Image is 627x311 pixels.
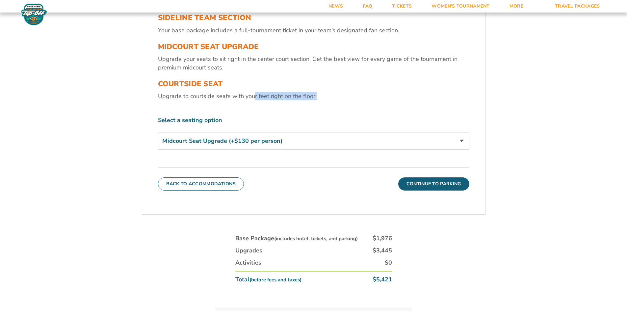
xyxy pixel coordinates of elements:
[158,42,469,51] h3: MIDCOURT SEAT UPGRADE
[235,246,262,255] div: Upgrades
[158,177,244,191] button: Back To Accommodations
[158,92,469,100] p: Upgrade to courtside seats with your feet right on the floor.
[373,234,392,243] div: $1,976
[373,275,392,284] div: $5,421
[385,259,392,267] div: $0
[20,3,48,26] img: Fort Myers Tip-Off
[235,259,261,267] div: Activities
[373,246,392,255] div: $3,445
[235,234,358,243] div: Base Package
[158,26,469,35] p: Your base package includes a full-tournament ticket in your team’s designated fan section.
[274,235,358,242] small: (includes hotel, tickets, and parking)
[158,13,469,22] h3: SIDELINE TEAM SECTION
[158,80,469,88] h3: COURTSIDE SEAT
[249,276,301,283] small: (before fees and taxes)
[235,275,301,284] div: Total
[158,55,469,71] p: Upgrade your seats to sit right in the center court section. Get the best view for every game of ...
[398,177,469,191] button: Continue To Parking
[158,116,469,124] label: Select a seating option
